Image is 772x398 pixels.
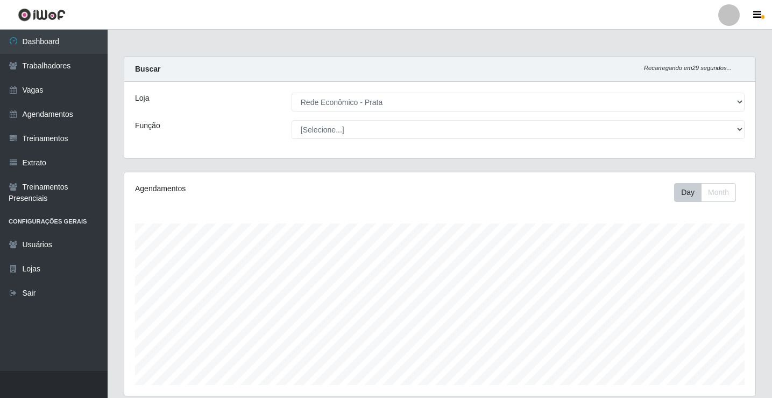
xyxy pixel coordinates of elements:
[135,93,149,104] label: Loja
[135,183,380,194] div: Agendamentos
[674,183,702,202] button: Day
[135,120,160,131] label: Função
[135,65,160,73] strong: Buscar
[18,8,66,22] img: CoreUI Logo
[674,183,736,202] div: First group
[701,183,736,202] button: Month
[644,65,732,71] i: Recarregando em 29 segundos...
[674,183,745,202] div: Toolbar with button groups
